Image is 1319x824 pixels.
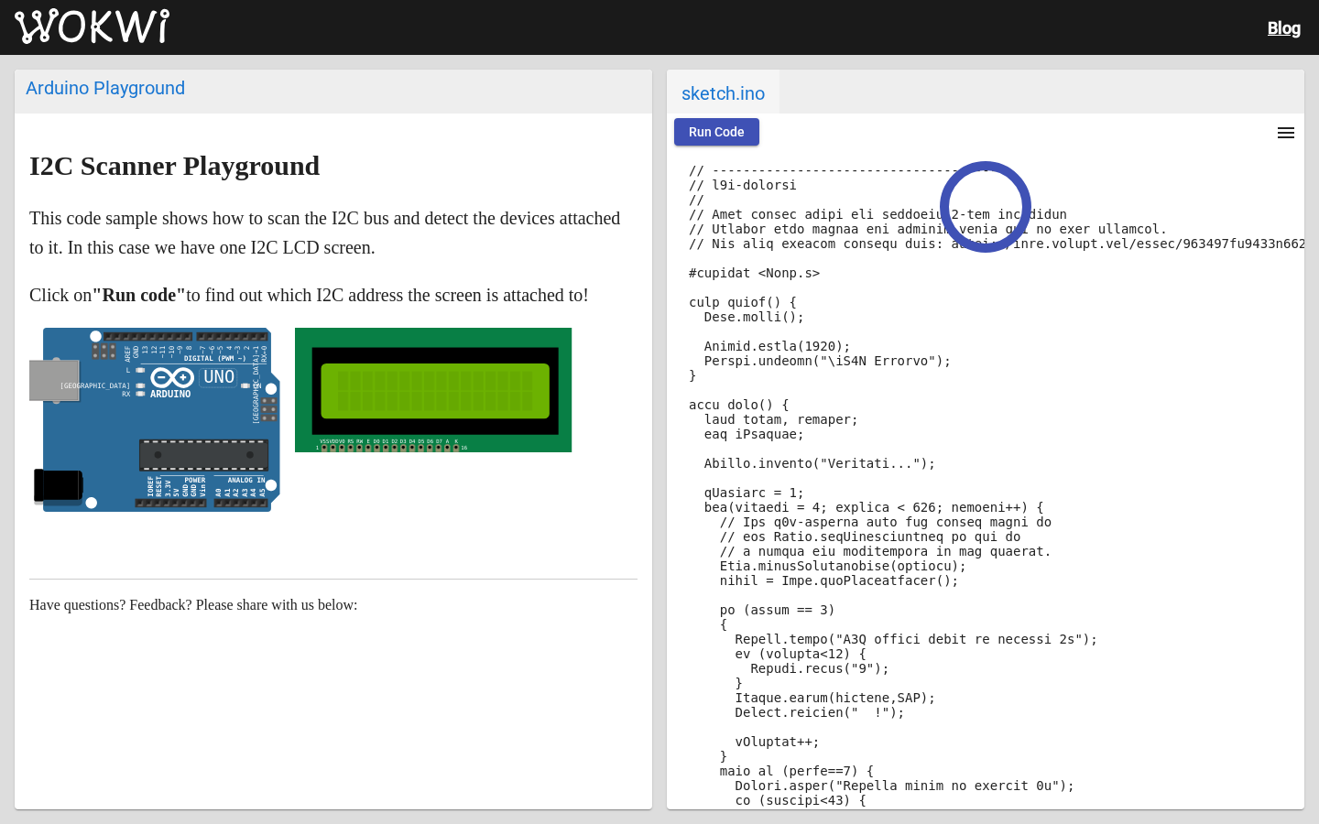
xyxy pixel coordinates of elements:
[15,8,169,45] img: Wokwi
[29,151,638,180] h1: I2C Scanner Playground
[689,125,745,139] span: Run Code
[26,77,641,99] div: Arduino Playground
[29,280,638,309] p: Click on to find out which I2C address the screen is attached to!
[29,597,358,613] span: Have questions? Feedback? Please share with us below:
[1268,18,1301,38] a: Blog
[92,285,186,305] strong: "Run code"
[674,118,759,146] button: Run Code
[1275,122,1297,144] mat-icon: menu
[29,203,638,262] p: This code sample shows how to scan the I2C bus and detect the devices attached to it. In this cas...
[667,70,779,114] span: sketch.ino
